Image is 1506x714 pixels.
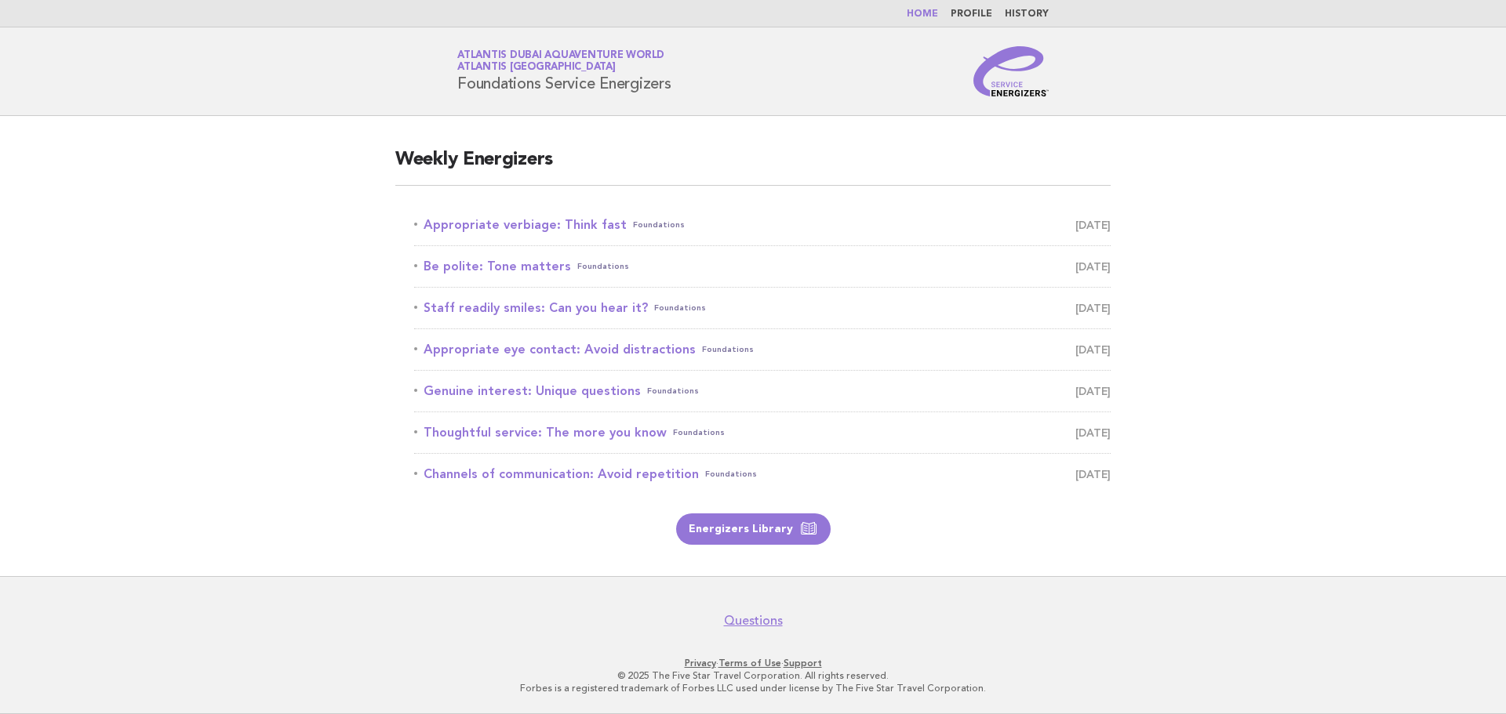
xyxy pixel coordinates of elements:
[414,339,1111,361] a: Appropriate eye contact: Avoid distractionsFoundations [DATE]
[1075,339,1111,361] span: [DATE]
[705,463,757,485] span: Foundations
[673,422,725,444] span: Foundations
[702,339,754,361] span: Foundations
[414,463,1111,485] a: Channels of communication: Avoid repetitionFoundations [DATE]
[1075,214,1111,236] span: [DATE]
[973,46,1049,96] img: Service Energizers
[457,50,664,72] a: Atlantis Dubai Aquaventure WorldAtlantis [GEOGRAPHIC_DATA]
[395,147,1111,186] h2: Weekly Energizers
[1075,256,1111,277] span: [DATE]
[273,657,1233,669] p: · ·
[414,422,1111,444] a: Thoughtful service: The more you knowFoundations [DATE]
[654,297,706,319] span: Foundations
[951,9,992,19] a: Profile
[724,613,783,629] a: Questions
[718,658,781,669] a: Terms of Use
[1075,297,1111,319] span: [DATE]
[676,513,831,545] a: Energizers Library
[685,658,716,669] a: Privacy
[273,682,1233,694] p: Forbes is a registered trademark of Forbes LLC used under license by The Five Star Travel Corpora...
[647,380,699,402] span: Foundations
[633,214,685,236] span: Foundations
[414,380,1111,402] a: Genuine interest: Unique questionsFoundations [DATE]
[907,9,938,19] a: Home
[1075,380,1111,402] span: [DATE]
[457,63,616,73] span: Atlantis [GEOGRAPHIC_DATA]
[414,297,1111,319] a: Staff readily smiles: Can you hear it?Foundations [DATE]
[784,658,822,669] a: Support
[1075,422,1111,444] span: [DATE]
[1075,463,1111,485] span: [DATE]
[577,256,629,277] span: Foundations
[414,256,1111,277] a: Be polite: Tone mattersFoundations [DATE]
[1005,9,1049,19] a: History
[273,669,1233,682] p: © 2025 The Five Star Travel Corporation. All rights reserved.
[414,214,1111,236] a: Appropriate verbiage: Think fastFoundations [DATE]
[457,51,671,92] h1: Foundations Service Energizers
